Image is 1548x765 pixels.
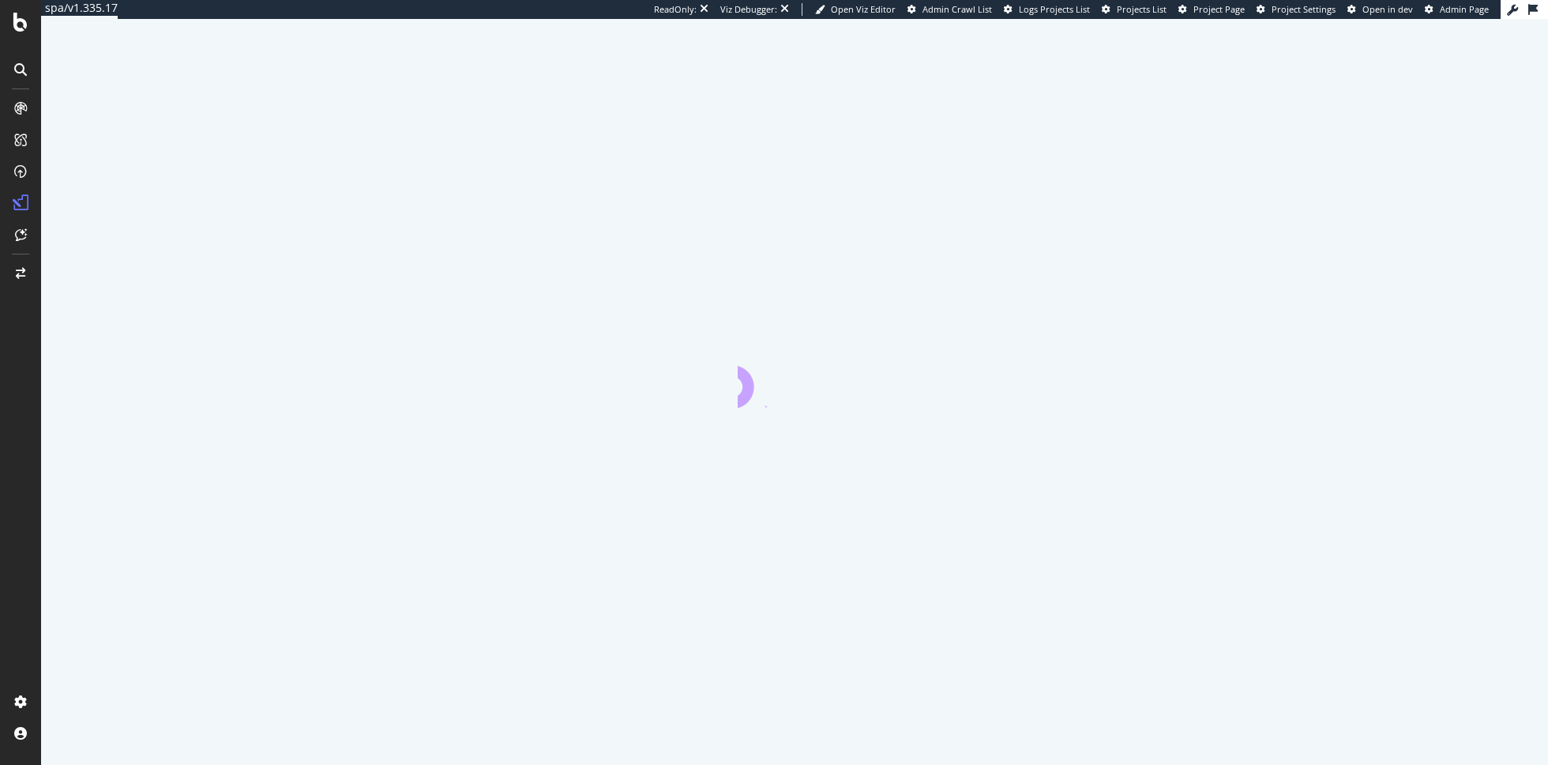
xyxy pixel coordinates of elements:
span: Projects List [1117,3,1167,15]
a: Open in dev [1347,3,1413,16]
div: animation [738,351,851,408]
a: Projects List [1102,3,1167,16]
div: ReadOnly: [654,3,697,16]
a: Admin Page [1425,3,1489,16]
a: Open Viz Editor [815,3,896,16]
a: Project Settings [1257,3,1336,16]
span: Admin Page [1440,3,1489,15]
span: Open in dev [1362,3,1413,15]
span: Project Settings [1272,3,1336,15]
span: Admin Crawl List [922,3,992,15]
a: Admin Crawl List [907,3,992,16]
a: Project Page [1178,3,1245,16]
span: Project Page [1193,3,1245,15]
span: Logs Projects List [1019,3,1090,15]
div: Viz Debugger: [720,3,777,16]
span: Open Viz Editor [831,3,896,15]
a: Logs Projects List [1004,3,1090,16]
